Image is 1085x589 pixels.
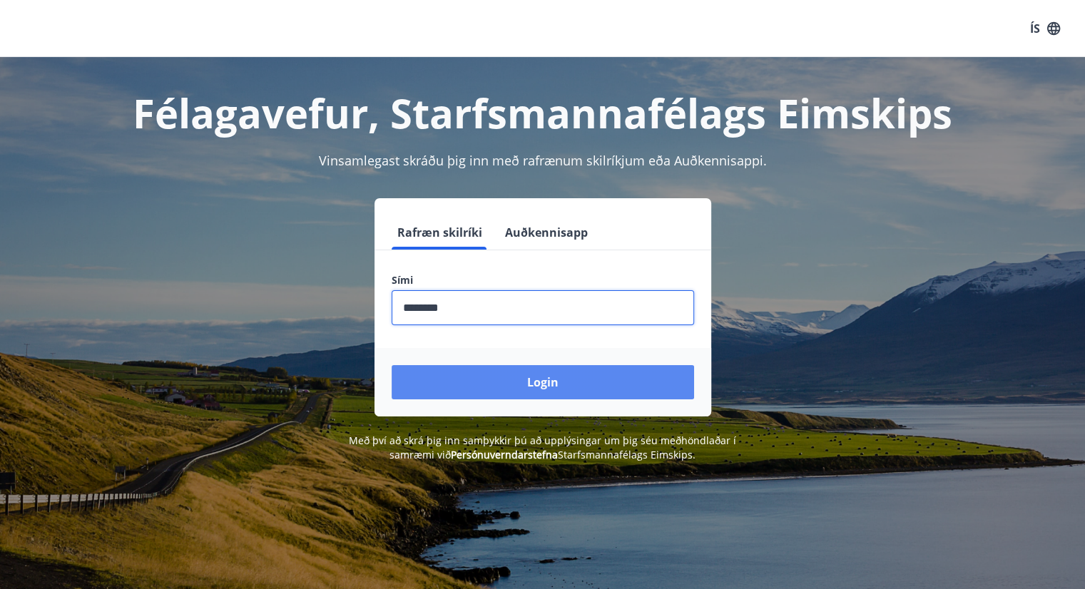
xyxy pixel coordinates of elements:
button: Auðkennisapp [499,215,594,250]
button: ÍS [1022,16,1068,41]
span: Með því að skrá þig inn samþykkir þú að upplýsingar um þig séu meðhöndlaðar í samræmi við Starfsm... [349,434,736,461]
h1: Félagavefur, Starfsmannafélags Eimskips [46,86,1039,140]
button: Rafræn skilríki [392,215,488,250]
label: Sími [392,273,694,287]
span: Vinsamlegast skráðu þig inn með rafrænum skilríkjum eða Auðkennisappi. [319,152,767,169]
a: Persónuverndarstefna [451,448,558,461]
button: Login [392,365,694,399]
